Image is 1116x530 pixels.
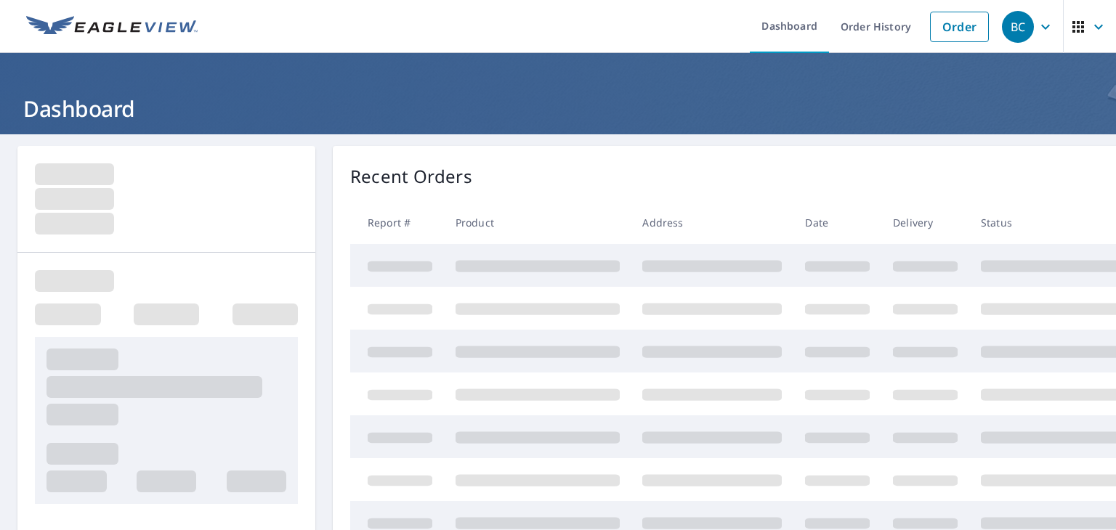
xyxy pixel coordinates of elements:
div: BC [1002,11,1034,43]
img: EV Logo [26,16,198,38]
th: Product [444,201,631,244]
h1: Dashboard [17,94,1099,123]
th: Report # [350,201,444,244]
th: Delivery [881,201,969,244]
th: Date [793,201,881,244]
th: Address [631,201,793,244]
p: Recent Orders [350,163,472,189]
a: Order [930,12,989,42]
